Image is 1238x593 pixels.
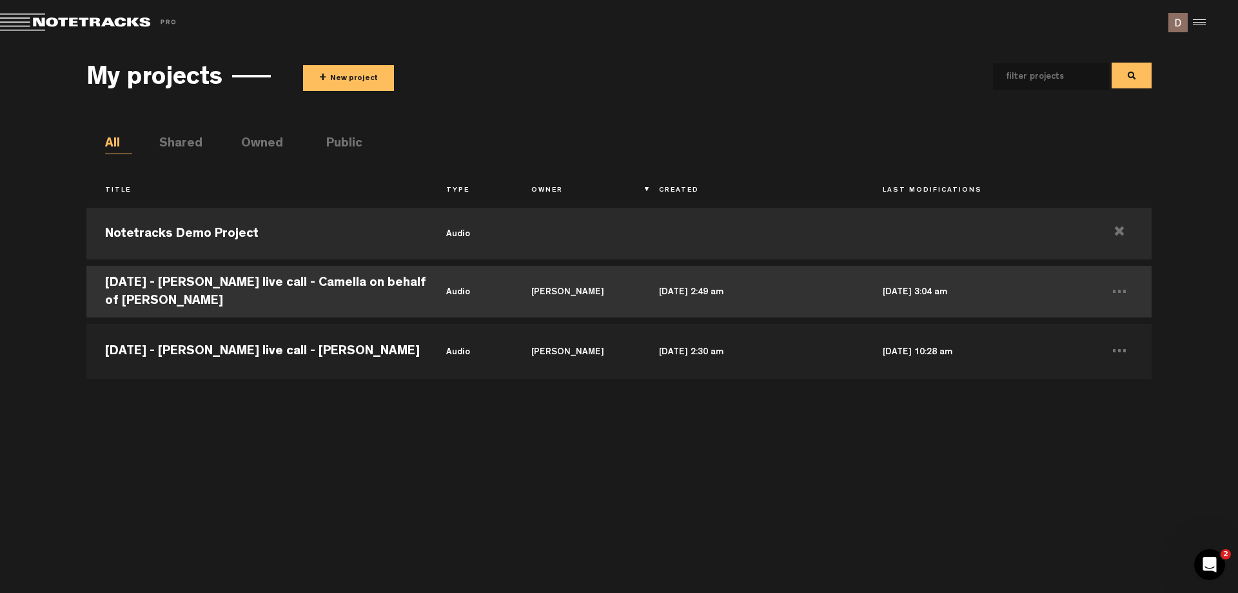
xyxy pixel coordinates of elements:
[303,65,394,91] button: +New project
[427,205,513,263] td: audio
[640,180,864,202] th: Created
[993,63,1088,90] input: filter projects
[241,135,268,154] li: Owned
[513,321,640,379] td: [PERSON_NAME]
[1168,13,1188,32] img: ACg8ocJjtLeAHi1eiiG3NpEMauDzMLs4opvN-SAZAjySRtuJz0FA=s96-c
[427,263,513,321] td: audio
[864,263,1088,321] td: [DATE] 3:04 am
[319,71,326,86] span: +
[427,321,513,379] td: audio
[640,321,864,379] td: [DATE] 2:30 am
[86,321,427,379] td: [DATE] - [PERSON_NAME] live call - [PERSON_NAME]
[86,205,427,263] td: Notetracks Demo Project
[105,135,132,154] li: All
[864,180,1088,202] th: Last Modifications
[864,321,1088,379] td: [DATE] 10:28 am
[1088,263,1152,321] td: ...
[513,180,640,202] th: Owner
[1088,321,1152,379] td: ...
[86,263,427,321] td: [DATE] - [PERSON_NAME] live call - Camella on behalf of [PERSON_NAME]
[326,135,353,154] li: Public
[159,135,186,154] li: Shared
[86,180,427,202] th: Title
[86,65,222,94] h3: My projects
[427,180,513,202] th: Type
[513,263,640,321] td: [PERSON_NAME]
[1194,549,1225,580] iframe: Intercom live chat
[1221,549,1231,559] span: 2
[640,263,864,321] td: [DATE] 2:49 am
